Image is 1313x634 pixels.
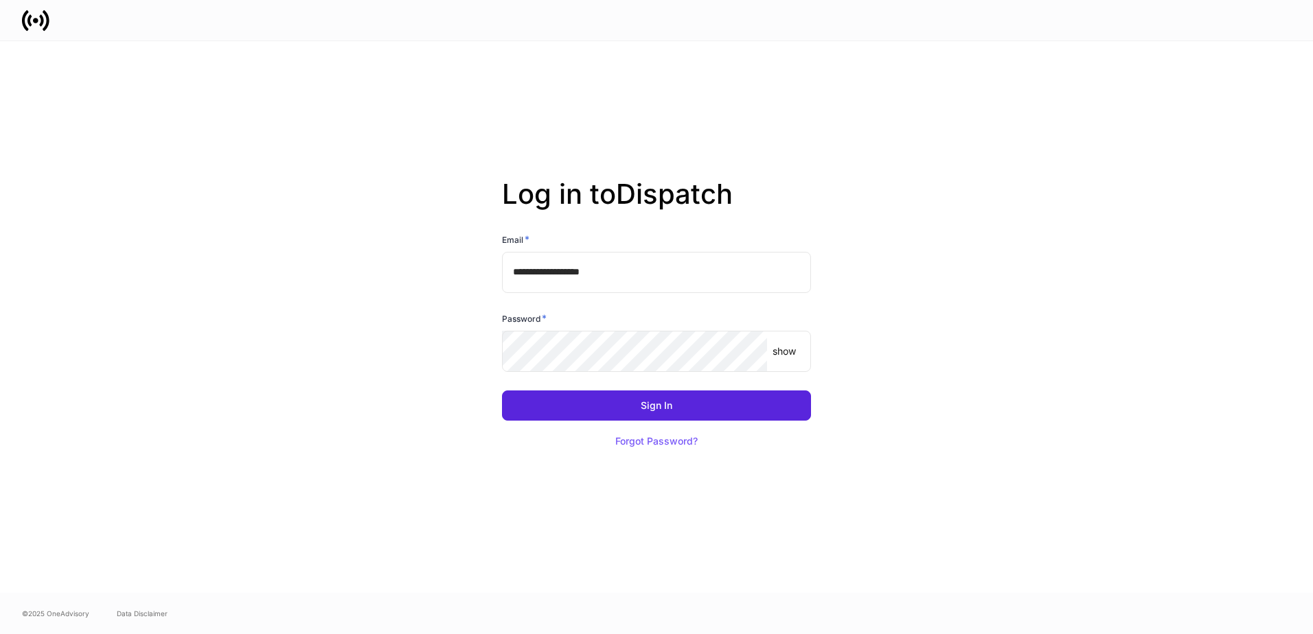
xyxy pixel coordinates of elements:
p: show [773,344,796,358]
div: Forgot Password? [615,436,698,446]
div: Sign In [641,401,672,410]
span: © 2025 OneAdvisory [22,608,89,619]
a: Data Disclaimer [117,608,168,619]
button: Forgot Password? [598,426,715,456]
h2: Log in to Dispatch [502,178,811,233]
h6: Email [502,233,529,246]
h6: Password [502,312,547,325]
button: Sign In [502,390,811,421]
